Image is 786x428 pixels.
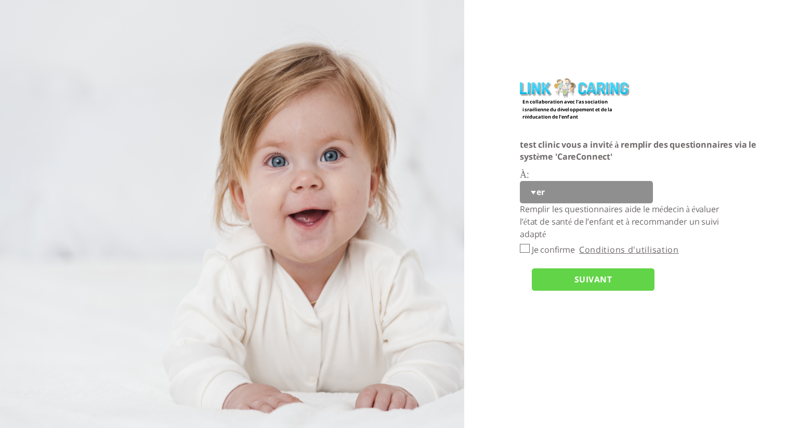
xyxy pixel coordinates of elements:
label: En collaboration avec l’association israélienne du développement et de la rééducation de l’enfant [522,98,628,105]
label: Je confirme [532,244,575,255]
p: Remplir les questionnaires aide le médecin à évaluer l’état de santé de l’enfant et à recommander... [520,203,729,240]
input: SUIVANT [532,268,654,291]
span: test clinic vous a invité à remplir des questionnaires via le système 'CareConnect' [520,139,756,163]
div: : [520,168,786,203]
a: Conditions d'utilisation [579,244,679,255]
label: À [520,168,527,180]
